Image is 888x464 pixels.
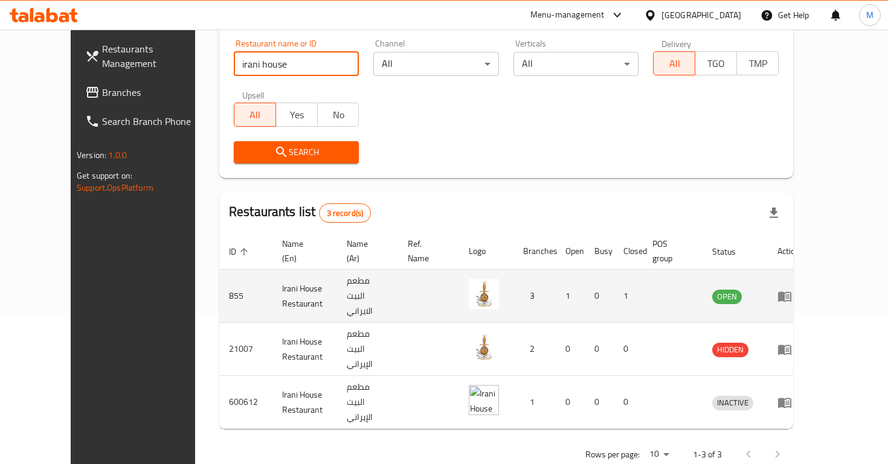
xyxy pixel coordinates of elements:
div: Menu [777,289,800,304]
span: Status [712,244,751,259]
span: 3 record(s) [320,208,371,219]
span: TGO [700,55,732,72]
span: TMP [742,55,774,72]
td: مطعم البيت الإيراني [337,323,398,376]
span: All [239,106,271,124]
th: Open [556,233,585,270]
button: TGO [695,51,737,75]
td: 1 [614,270,643,323]
span: INACTIVE [712,396,753,410]
div: Menu-management [530,8,605,22]
div: INACTIVE [712,396,753,410]
span: Name (En) [282,237,323,265]
a: Branches [76,78,219,107]
td: 0 [614,323,643,376]
td: 0 [614,376,643,429]
td: Irani House Restaurant [272,323,337,376]
span: OPEN [712,290,742,304]
div: Menu [777,342,800,357]
td: 0 [585,270,614,323]
td: مطعم البيت الايراني [337,270,398,323]
th: Logo [459,233,513,270]
p: 1-3 of 3 [693,447,722,462]
img: Irani House Restaurant [469,279,499,309]
p: Rows per page: [585,447,640,462]
table: enhanced table [219,233,809,429]
h2: Restaurants list [229,203,371,223]
button: All [234,103,276,127]
img: Irani House Restaurant [469,332,499,362]
span: Branches [102,85,209,100]
button: TMP [736,51,779,75]
th: Branches [513,233,556,270]
td: 0 [585,376,614,429]
a: Search Branch Phone [76,107,219,136]
td: 21007 [219,323,272,376]
img: Irani House Restaurant [469,385,499,415]
span: Get support on: [77,168,132,183]
a: Support.OpsPlatform [77,180,153,195]
label: Upsell [242,91,265,99]
label: Delivery [661,39,692,48]
span: Version: [77,147,106,163]
div: Export file [759,199,788,227]
th: Busy [585,233,614,270]
button: Search [234,141,359,164]
td: 0 [585,323,614,376]
a: Restaurants Management [76,34,219,78]
span: No [323,106,355,124]
th: Closed [614,233,643,270]
button: No [317,103,359,127]
span: Name (Ar) [347,237,384,265]
span: HIDDEN [712,343,748,357]
div: All [513,52,639,76]
td: Irani House Restaurant [272,376,337,429]
td: 1 [556,270,585,323]
span: Search Branch Phone [102,114,209,129]
button: Yes [275,103,318,127]
span: 1.0.0 [108,147,127,163]
span: Restaurants Management [102,42,209,71]
button: All [653,51,695,75]
td: مطعم البيت الإيراني [337,376,398,429]
span: POS group [652,237,688,265]
td: Irani House Restaurant [272,270,337,323]
span: All [658,55,690,72]
div: Menu [777,395,800,410]
div: Rows per page: [645,445,674,463]
div: [GEOGRAPHIC_DATA] [661,8,741,22]
span: M [866,8,874,22]
th: Action [768,233,809,270]
td: 2 [513,323,556,376]
span: ID [229,244,252,259]
div: Total records count [319,203,372,223]
td: 0 [556,376,585,429]
td: 3 [513,270,556,323]
input: Search for restaurant name or ID.. [234,52,359,76]
td: 855 [219,270,272,323]
td: 0 [556,323,585,376]
span: Yes [281,106,313,124]
td: 1 [513,376,556,429]
div: All [373,52,498,76]
span: Ref. Name [408,237,445,265]
span: Search [243,145,349,160]
td: 600612 [219,376,272,429]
